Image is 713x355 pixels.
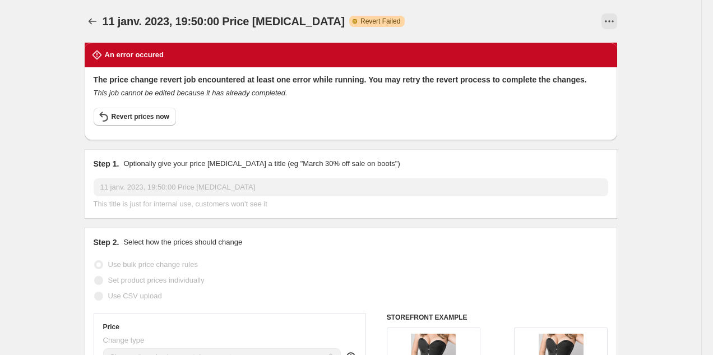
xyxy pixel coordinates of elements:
button: Revert prices now [94,108,176,126]
h2: An error occured [105,49,164,61]
button: Price change jobs [85,13,100,29]
input: 30% off holiday sale [94,178,608,196]
span: Use bulk price change rules [108,260,198,269]
span: Revert Failed [360,17,400,26]
span: 11 janv. 2023, 19:50:00 Price [MEDICAL_DATA] [103,15,345,27]
button: View actions for 11 janv. 2023, 19:50:00 Price change job [601,13,617,29]
i: This job cannot be edited because it has already completed. [94,89,288,97]
h2: Step 1. [94,158,119,169]
h2: The price change revert job encountered at least one error while running. You may retry the rever... [94,74,608,85]
span: Change type [103,336,145,344]
h2: Step 2. [94,237,119,248]
span: Set product prices individually [108,276,205,284]
h3: Price [103,322,119,331]
span: Use CSV upload [108,292,162,300]
span: This title is just for internal use, customers won't see it [94,200,267,208]
p: Optionally give your price [MEDICAL_DATA] a title (eg "March 30% off sale on boots") [123,158,400,169]
p: Select how the prices should change [123,237,242,248]
h6: STOREFRONT EXAMPLE [387,313,608,322]
span: Revert prices now [112,112,169,121]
